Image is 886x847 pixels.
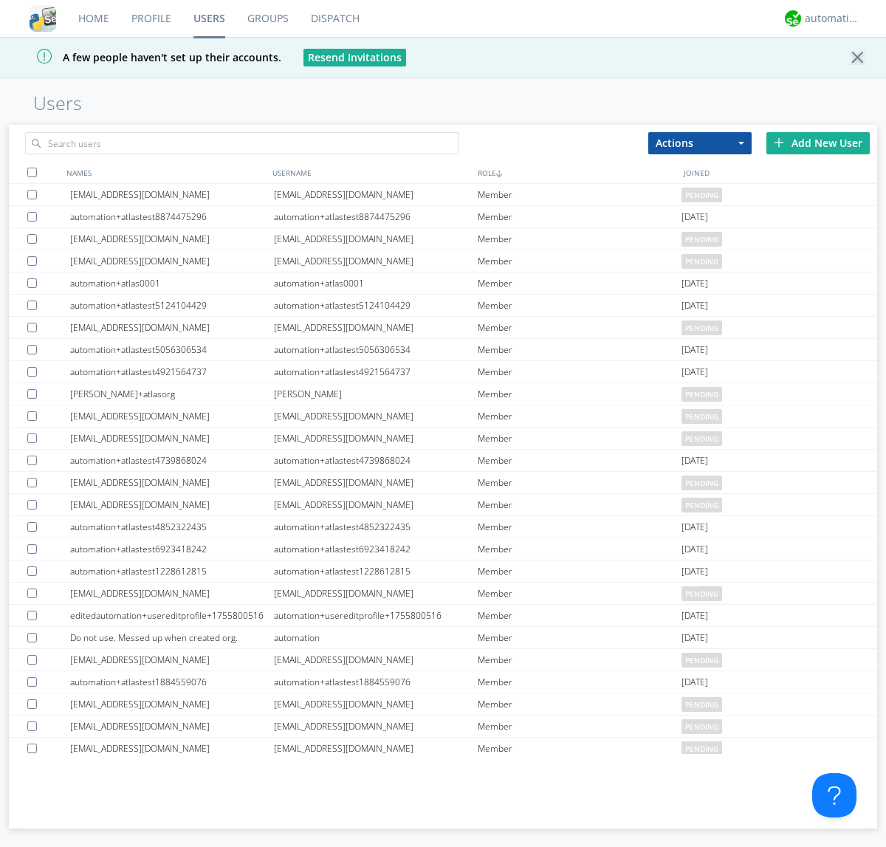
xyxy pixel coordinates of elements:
[70,405,274,427] div: [EMAIL_ADDRESS][DOMAIN_NAME]
[681,254,722,269] span: pending
[478,228,681,250] div: Member
[681,697,722,712] span: pending
[681,586,722,601] span: pending
[70,472,274,493] div: [EMAIL_ADDRESS][DOMAIN_NAME]
[478,605,681,626] div: Member
[681,741,722,756] span: pending
[274,361,478,383] div: automation+atlastest4921564737
[9,317,877,339] a: [EMAIL_ADDRESS][DOMAIN_NAME][EMAIL_ADDRESS][DOMAIN_NAME]Memberpending
[9,738,877,760] a: [EMAIL_ADDRESS][DOMAIN_NAME][EMAIL_ADDRESS][DOMAIN_NAME]Memberpending
[70,339,274,360] div: automation+atlastest5056306534
[478,383,681,405] div: Member
[774,137,784,148] img: plus.svg
[274,339,478,360] div: automation+atlastest5056306534
[70,383,274,405] div: [PERSON_NAME]+atlasorg
[70,538,274,560] div: automation+atlastest6923418242
[9,538,877,560] a: automation+atlastest6923418242automation+atlastest6923418242Member[DATE]
[70,516,274,538] div: automation+atlastest4852322435
[785,10,801,27] img: d2d01cd9b4174d08988066c6d424eccd
[681,560,708,583] span: [DATE]
[478,560,681,582] div: Member
[274,428,478,449] div: [EMAIL_ADDRESS][DOMAIN_NAME]
[9,250,877,272] a: [EMAIL_ADDRESS][DOMAIN_NAME][EMAIL_ADDRESS][DOMAIN_NAME]Memberpending
[681,387,722,402] span: pending
[25,132,459,154] input: Search users
[70,250,274,272] div: [EMAIL_ADDRESS][DOMAIN_NAME]
[681,719,722,734] span: pending
[648,132,752,154] button: Actions
[9,228,877,250] a: [EMAIL_ADDRESS][DOMAIN_NAME][EMAIL_ADDRESS][DOMAIN_NAME]Memberpending
[478,295,681,316] div: Member
[274,472,478,493] div: [EMAIL_ADDRESS][DOMAIN_NAME]
[274,494,478,515] div: [EMAIL_ADDRESS][DOMAIN_NAME]
[478,206,681,227] div: Member
[9,516,877,538] a: automation+atlastest4852322435automation+atlastest4852322435Member[DATE]
[30,5,56,32] img: cddb5a64eb264b2086981ab96f4c1ba7
[274,516,478,538] div: automation+atlastest4852322435
[9,583,877,605] a: [EMAIL_ADDRESS][DOMAIN_NAME][EMAIL_ADDRESS][DOMAIN_NAME]Memberpending
[478,693,681,715] div: Member
[70,428,274,449] div: [EMAIL_ADDRESS][DOMAIN_NAME]
[681,431,722,446] span: pending
[9,295,877,317] a: automation+atlastest5124104429automation+atlastest5124104429Member[DATE]
[63,162,269,183] div: NAMES
[70,295,274,316] div: automation+atlastest5124104429
[274,605,478,626] div: automation+usereditprofile+1755800516
[70,716,274,737] div: [EMAIL_ADDRESS][DOMAIN_NAME]
[681,450,708,472] span: [DATE]
[269,162,475,183] div: USERNAME
[274,671,478,693] div: automation+atlastest1884559076
[70,450,274,471] div: automation+atlastest4739868024
[681,320,722,335] span: pending
[9,693,877,716] a: [EMAIL_ADDRESS][DOMAIN_NAME][EMAIL_ADDRESS][DOMAIN_NAME]Memberpending
[9,671,877,693] a: automation+atlastest1884559076automation+atlastest1884559076Member[DATE]
[274,627,478,648] div: automation
[9,206,877,228] a: automation+atlastest8874475296automation+atlastest8874475296Member[DATE]
[274,560,478,582] div: automation+atlastest1228612815
[681,409,722,424] span: pending
[9,428,877,450] a: [EMAIL_ADDRESS][DOMAIN_NAME][EMAIL_ADDRESS][DOMAIN_NAME]Memberpending
[70,494,274,515] div: [EMAIL_ADDRESS][DOMAIN_NAME]
[478,405,681,427] div: Member
[274,250,478,272] div: [EMAIL_ADDRESS][DOMAIN_NAME]
[274,206,478,227] div: automation+atlastest8874475296
[274,693,478,715] div: [EMAIL_ADDRESS][DOMAIN_NAME]
[681,188,722,202] span: pending
[9,627,877,649] a: Do not use. Messed up when created org.automationMember[DATE]
[680,162,886,183] div: JOINED
[274,228,478,250] div: [EMAIL_ADDRESS][DOMAIN_NAME]
[9,649,877,671] a: [EMAIL_ADDRESS][DOMAIN_NAME][EMAIL_ADDRESS][DOMAIN_NAME]Memberpending
[9,605,877,627] a: editedautomation+usereditprofile+1755800516automation+usereditprofile+1755800516Member[DATE]
[9,494,877,516] a: [EMAIL_ADDRESS][DOMAIN_NAME][EMAIL_ADDRESS][DOMAIN_NAME]Memberpending
[681,361,708,383] span: [DATE]
[70,693,274,715] div: [EMAIL_ADDRESS][DOMAIN_NAME]
[274,317,478,338] div: [EMAIL_ADDRESS][DOMAIN_NAME]
[478,472,681,493] div: Member
[9,405,877,428] a: [EMAIL_ADDRESS][DOMAIN_NAME][EMAIL_ADDRESS][DOMAIN_NAME]Memberpending
[9,560,877,583] a: automation+atlastest1228612815automation+atlastest1228612815Member[DATE]
[681,627,708,649] span: [DATE]
[274,538,478,560] div: automation+atlastest6923418242
[478,649,681,671] div: Member
[478,583,681,604] div: Member
[478,361,681,383] div: Member
[812,773,856,817] iframe: Toggle Customer Support
[274,649,478,671] div: [EMAIL_ADDRESS][DOMAIN_NAME]
[274,295,478,316] div: automation+atlastest5124104429
[805,11,860,26] div: automation+atlas
[9,272,877,295] a: automation+atlas0001automation+atlas0001Member[DATE]
[9,361,877,383] a: automation+atlastest4921564737automation+atlastest4921564737Member[DATE]
[478,339,681,360] div: Member
[681,232,722,247] span: pending
[70,272,274,294] div: automation+atlas0001
[478,250,681,272] div: Member
[9,339,877,361] a: automation+atlastest5056306534automation+atlastest5056306534Member[DATE]
[70,627,274,648] div: Do not use. Messed up when created org.
[478,272,681,294] div: Member
[274,738,478,759] div: [EMAIL_ADDRESS][DOMAIN_NAME]
[274,272,478,294] div: automation+atlas0001
[274,184,478,205] div: [EMAIL_ADDRESS][DOMAIN_NAME]
[9,716,877,738] a: [EMAIL_ADDRESS][DOMAIN_NAME][EMAIL_ADDRESS][DOMAIN_NAME]Memberpending
[681,671,708,693] span: [DATE]
[274,405,478,427] div: [EMAIL_ADDRESS][DOMAIN_NAME]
